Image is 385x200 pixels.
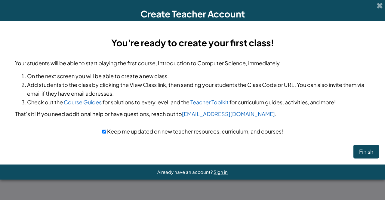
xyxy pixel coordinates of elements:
[64,99,102,106] a: Course Guides
[15,110,276,117] span: That’s it! If you need additional help or have questions, reach out to .
[15,59,370,67] p: Your students will be able to start playing the first course, Introduction to Computer Science, i...
[27,72,370,80] li: On the next screen you will be able to create a new class.
[229,99,336,106] span: for curriculum guides, activities, and more!
[157,169,214,175] span: Already have an account?
[214,169,228,175] a: Sign in
[353,145,379,158] button: Finish
[15,36,370,50] h3: You're ready to create your first class!
[190,99,229,106] a: Teacher Toolkit
[27,80,370,98] li: Add students to the class by clicking the View Class link, then sending your students the Class C...
[103,99,189,106] span: for solutions to every level, and the
[140,8,245,20] span: Create Teacher Account
[182,110,275,117] a: [EMAIL_ADDRESS][DOMAIN_NAME]
[106,128,283,135] span: Keep me updated on new teacher resources, curriculum, and courses!
[27,99,63,106] span: Check out the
